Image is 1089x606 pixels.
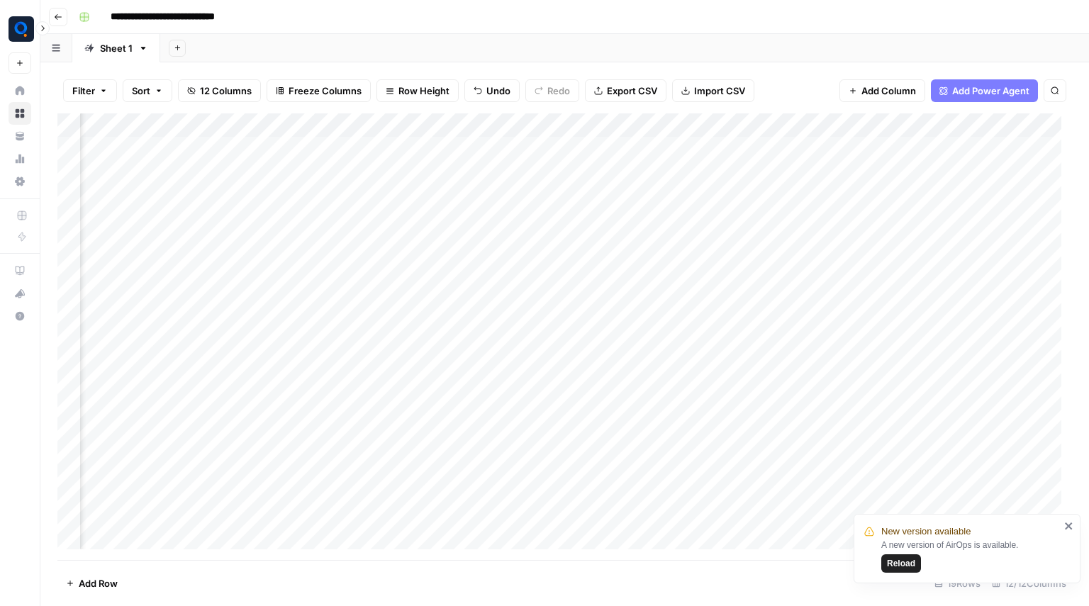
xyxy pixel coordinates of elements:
span: Redo [547,84,570,98]
span: Add Power Agent [952,84,1029,98]
a: Sheet 1 [72,34,160,62]
button: Redo [525,79,579,102]
div: What's new? [9,283,30,304]
button: Help + Support [9,305,31,327]
span: Filter [72,84,95,98]
button: Add Row [57,572,126,595]
span: Sort [132,84,150,98]
a: Browse [9,102,31,125]
button: Import CSV [672,79,754,102]
span: Undo [486,84,510,98]
span: Reload [887,557,915,570]
span: Freeze Columns [289,84,362,98]
button: 12 Columns [178,79,261,102]
button: close [1064,520,1074,532]
a: Your Data [9,125,31,147]
a: Settings [9,170,31,193]
button: Add Column [839,79,925,102]
button: Filter [63,79,117,102]
span: Add Row [79,576,118,590]
span: Import CSV [694,84,745,98]
button: Export CSV [585,79,666,102]
div: Sheet 1 [100,41,133,55]
img: Qubit - SEO Logo [9,16,34,42]
a: Home [9,79,31,102]
span: 12 Columns [200,84,252,98]
span: Row Height [398,84,449,98]
a: Usage [9,147,31,170]
a: AirOps Academy [9,259,31,282]
button: Undo [464,79,520,102]
button: Add Power Agent [931,79,1038,102]
div: 12/12 Columns [986,572,1072,595]
button: Freeze Columns [267,79,371,102]
button: What's new? [9,282,31,305]
span: Export CSV [607,84,657,98]
span: Add Column [861,84,916,98]
button: Reload [881,554,921,573]
button: Row Height [376,79,459,102]
button: Sort [123,79,172,102]
span: New version available [881,524,971,539]
button: Workspace: Qubit - SEO [9,11,31,47]
div: 19 Rows [929,572,986,595]
div: A new version of AirOps is available. [881,539,1060,573]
